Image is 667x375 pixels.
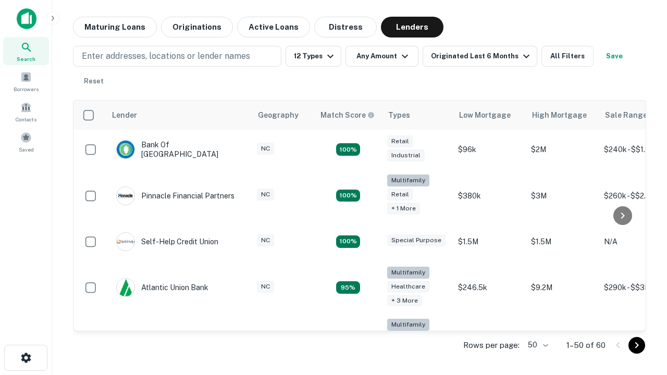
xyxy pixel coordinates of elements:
img: capitalize-icon.png [17,8,36,29]
div: Matching Properties: 17, hasApolloMatch: undefined [336,190,360,202]
div: Matching Properties: 11, hasApolloMatch: undefined [336,235,360,248]
div: Special Purpose [387,234,446,246]
div: Matching Properties: 9, hasApolloMatch: undefined [336,281,360,294]
img: picture [117,187,134,205]
button: Distress [314,17,377,37]
span: Search [17,55,35,63]
button: Reset [77,71,110,92]
iframe: Chat Widget [615,258,667,308]
h6: Match Score [320,109,373,121]
div: Bank Of [GEOGRAPHIC_DATA] [116,140,241,159]
td: $96k [453,130,526,169]
div: The Fidelity Bank [116,331,201,349]
button: 12 Types [286,46,341,67]
p: 1–50 of 60 [566,339,606,352]
p: Enter addresses, locations or lender names [82,50,250,63]
a: Saved [3,128,49,156]
td: $380k [453,169,526,222]
td: $1.5M [526,222,599,261]
div: + 3 more [387,295,422,307]
div: Retail [387,189,413,201]
td: $246.5k [453,261,526,314]
div: High Mortgage [532,109,587,121]
img: picture [117,279,134,296]
th: High Mortgage [526,101,599,130]
button: Originations [161,17,233,37]
img: picture [117,233,134,251]
button: Lenders [381,17,443,37]
div: NC [257,143,274,155]
div: Pinnacle Financial Partners [116,186,234,205]
td: $1.5M [453,222,526,261]
button: All Filters [541,46,594,67]
th: Geography [252,101,314,130]
button: Active Loans [237,17,310,37]
th: Lender [106,101,252,130]
td: $3.2M [526,314,599,366]
div: Self-help Credit Union [116,232,218,251]
div: Geography [258,109,299,121]
div: 50 [524,337,550,353]
td: $246k [453,314,526,366]
div: Retail [387,135,413,147]
span: Borrowers [14,85,39,93]
div: Low Mortgage [459,109,511,121]
div: Multifamily [387,174,429,186]
div: NC [257,234,274,246]
a: Borrowers [3,67,49,95]
div: Multifamily [387,267,429,279]
div: Sale Range [605,109,647,121]
div: Lender [112,109,137,121]
div: Multifamily [387,319,429,331]
th: Capitalize uses an advanced AI algorithm to match your search with the best lender. The match sco... [314,101,382,130]
span: Contacts [16,115,36,123]
div: + 1 more [387,203,420,215]
td: $2M [526,130,599,169]
td: $3M [526,169,599,222]
div: Types [388,109,410,121]
th: Low Mortgage [453,101,526,130]
a: Search [3,37,49,65]
div: Matching Properties: 15, hasApolloMatch: undefined [336,143,360,156]
div: Atlantic Union Bank [116,278,208,297]
div: Capitalize uses an advanced AI algorithm to match your search with the best lender. The match sco... [320,109,375,121]
a: Contacts [3,97,49,126]
button: Enter addresses, locations or lender names [73,46,281,67]
button: Any Amount [345,46,418,67]
button: Originated Last 6 Months [423,46,537,67]
div: Industrial [387,149,425,161]
div: NC [257,281,274,293]
button: Go to next page [628,337,645,354]
div: NC [257,189,274,201]
button: Maturing Loans [73,17,157,37]
th: Types [382,101,453,130]
img: picture [117,141,134,158]
div: Healthcare [387,281,429,293]
span: Saved [19,145,34,154]
div: Originated Last 6 Months [431,50,533,63]
button: Save your search to get updates of matches that match your search criteria. [598,46,631,67]
p: Rows per page: [463,339,520,352]
td: $9.2M [526,261,599,314]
